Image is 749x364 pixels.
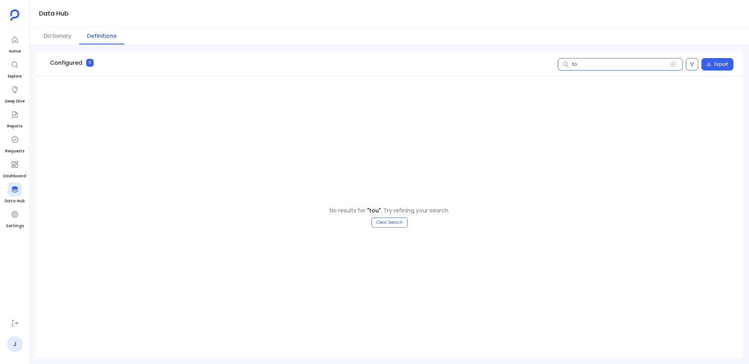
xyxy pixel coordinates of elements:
span: Dashboard [3,173,26,179]
span: Explore [8,73,22,80]
span: Deep Dive [5,98,25,104]
span: Export [714,61,728,67]
span: " tou " [367,207,381,214]
a: Dashboard [3,157,26,179]
span: Settings [6,223,24,229]
a: Data Hub [5,182,25,204]
span: Home [8,48,22,55]
button: Clear Search [371,217,408,228]
button: Dictionary [36,28,79,44]
input: Search definitions [558,58,683,71]
span: No results for . Try refining your search. [330,207,449,214]
a: Home [8,33,22,55]
span: 0 [86,59,94,67]
a: Reports [7,108,22,129]
span: Configured [50,59,82,67]
a: Deep Dive [5,83,25,104]
a: Requests [5,133,24,154]
h1: Data Hub [39,8,69,19]
img: petavue logo [10,9,20,21]
span: Reports [7,123,22,129]
button: Definitions [79,28,124,44]
button: Export [701,58,733,71]
span: Data Hub [5,198,25,204]
span: Requests [5,148,24,154]
a: J [7,336,23,352]
a: Explore [8,58,22,80]
a: Settings [6,207,24,229]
